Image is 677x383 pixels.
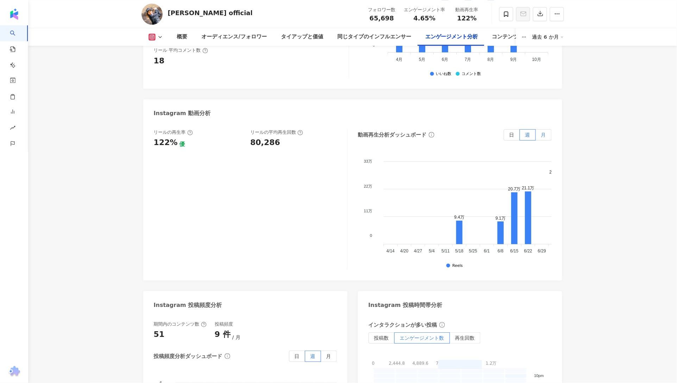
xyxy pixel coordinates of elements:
tspan: 22万 [364,184,372,188]
tspan: 5/4 [429,249,435,254]
span: 4.65% [414,15,435,22]
div: 9 件 [215,329,231,340]
div: 同じタイプのインフルエンサー [337,33,411,41]
div: エンゲージメント分析 [425,33,478,41]
div: 過去 6 か月 [532,31,564,43]
div: 期間内のコンテンツ数 [154,321,207,327]
tspan: 6/29 [538,249,546,254]
tspan: 10月 [532,57,541,62]
tspan: 0 [370,233,372,238]
div: 投稿頻度分析ダッシュボード [154,353,222,360]
tspan: 6/15 [510,249,519,254]
tspan: 6/22 [524,249,533,254]
img: logo icon [8,8,20,20]
tspan: 4/20 [400,249,409,254]
span: rise [10,121,15,137]
div: リール 平均コメント数 [154,47,208,54]
tspan: 7月 [465,57,471,62]
div: 投稿頻度 [215,321,233,327]
div: [PERSON_NAME] official [168,8,253,17]
div: フォロワー数 [368,6,396,13]
tspan: 5/25 [469,249,477,254]
div: インタラクションが多い投稿 [369,321,437,329]
span: 月 [326,353,331,359]
div: 51 [154,329,165,340]
tspan: 6/1 [484,249,490,254]
div: Instagram 投稿頻度分析 [154,301,222,309]
div: 18 [154,56,165,67]
div: 優 [179,140,185,148]
tspan: 5月 [419,57,426,62]
img: KOL Avatar [142,4,163,25]
tspan: 5/11 [441,249,450,254]
span: 週 [525,132,530,138]
div: 概要 [177,33,188,41]
div: リールの平均再生回数 [250,129,303,136]
span: 日 [509,132,514,138]
div: リールの再生率 [154,129,193,136]
tspan: 4/14 [387,249,395,254]
div: コンテンツ内容分析 [492,33,540,41]
div: Instagram 動画分析 [154,109,211,117]
div: エンゲージメント率 [404,6,445,13]
div: Reels [452,264,463,268]
a: search [10,25,24,101]
img: chrome extension [7,366,21,377]
tspan: 6月 [442,57,449,62]
tspan: 8月 [488,57,494,62]
tspan: 4/27 [414,249,422,254]
div: コメント数 [462,72,481,76]
div: いいね数 [436,72,452,76]
tspan: 5/18 [455,249,464,254]
div: 122% [154,137,178,148]
div: オーディエンス/フォロワー [202,33,267,41]
span: 投稿数 [374,335,389,341]
span: 122% [457,15,477,22]
div: 80,286 [250,137,280,148]
tspan: 9月 [510,57,517,62]
tspan: 10pm [534,374,544,378]
div: 動画再生率 [454,6,481,13]
div: 動画再生分析ダッシュボード [358,131,427,139]
span: 月 [232,334,240,340]
span: info-circle [438,321,446,329]
tspan: 0 [373,43,375,47]
tspan: 4月 [396,57,403,62]
tspan: 33万 [364,159,372,164]
div: タイアップと価値 [281,33,323,41]
span: 日 [295,353,300,359]
span: info-circle [224,352,231,360]
div: Instagram 投稿時間帯分析 [369,301,443,309]
span: エンゲージメント数 [400,335,444,341]
tspan: 11万 [364,209,372,213]
span: 65,698 [370,14,394,22]
span: info-circle [428,131,435,139]
span: 月 [541,132,546,138]
tspan: 6/8 [498,249,504,254]
span: 週 [311,353,315,359]
span: 再生回数 [455,335,475,341]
